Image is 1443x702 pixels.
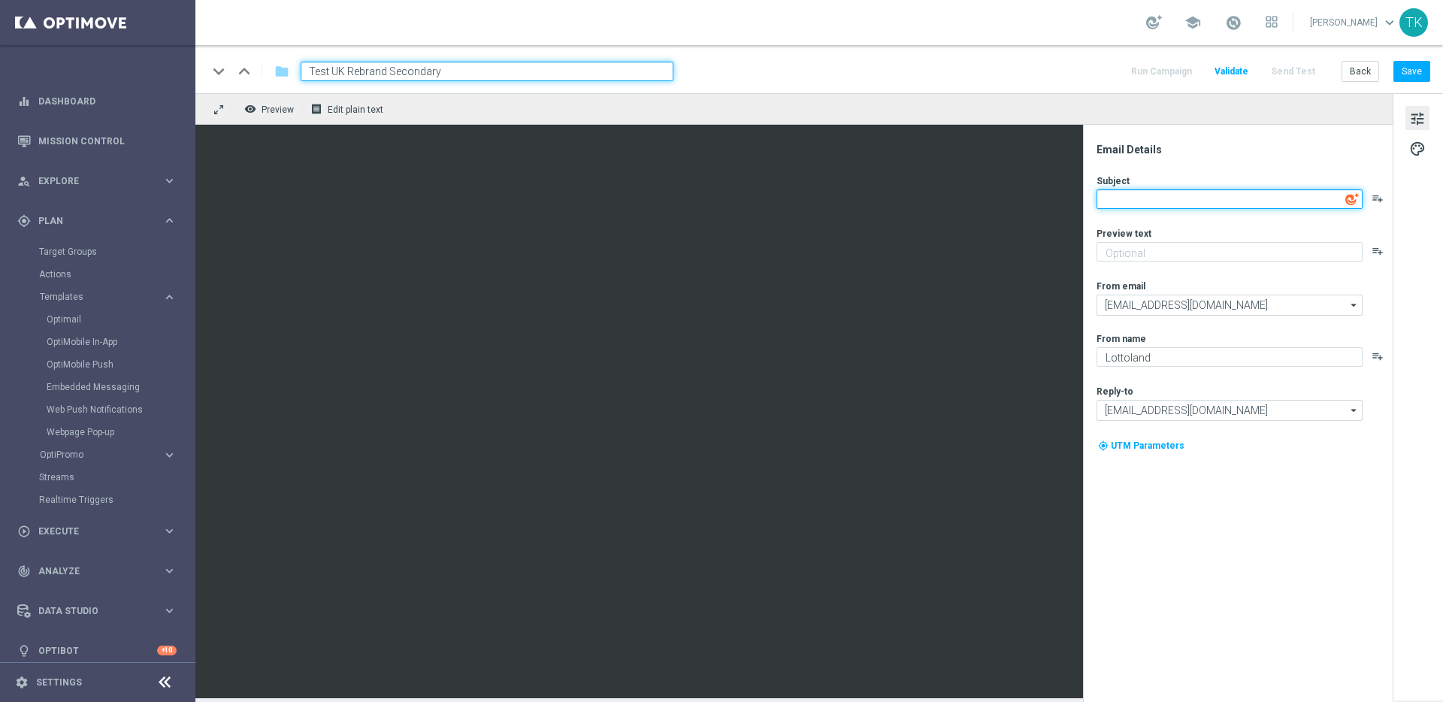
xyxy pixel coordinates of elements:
[17,215,177,227] div: gps_fixed Plan keyboard_arrow_right
[17,525,162,538] div: Execute
[40,450,147,459] span: OptiPromo
[1372,192,1384,204] button: playlist_add
[17,605,177,617] button: Data Studio keyboard_arrow_right
[38,177,162,186] span: Explore
[47,331,194,353] div: OptiMobile In-App
[17,135,177,147] button: Mission Control
[38,216,162,225] span: Plan
[1399,8,1428,37] div: TK
[39,286,194,443] div: Templates
[17,95,177,107] button: equalizer Dashboard
[328,104,383,115] span: Edit plain text
[47,313,156,325] a: Optimail
[1098,440,1109,451] i: my_location
[1393,61,1430,82] button: Save
[17,174,162,188] div: Explore
[47,359,156,371] a: OptiMobile Push
[273,59,291,83] button: folder
[1381,14,1398,31] span: keyboard_arrow_down
[38,81,177,121] a: Dashboard
[17,214,31,228] i: gps_fixed
[1097,400,1363,421] input: Select
[1409,109,1426,129] span: tune
[1097,143,1391,156] div: Email Details
[40,292,162,301] div: Templates
[17,604,162,618] div: Data Studio
[162,290,177,304] i: keyboard_arrow_right
[39,246,156,258] a: Target Groups
[17,81,177,121] div: Dashboard
[1347,295,1362,315] i: arrow_drop_down
[17,644,31,658] i: lightbulb
[17,564,31,578] i: track_changes
[17,525,31,538] i: play_circle_outline
[307,99,390,119] button: receipt Edit plain text
[17,121,177,161] div: Mission Control
[38,631,157,670] a: Optibot
[47,376,194,398] div: Embedded Messaging
[39,449,177,461] button: OptiPromo keyboard_arrow_right
[38,607,162,616] span: Data Studio
[1212,62,1251,82] button: Validate
[262,104,294,115] span: Preview
[17,214,162,228] div: Plan
[1184,14,1201,31] span: school
[244,103,256,115] i: remove_red_eye
[1345,192,1359,206] img: optiGenie.svg
[1409,139,1426,159] span: palette
[1097,437,1186,454] button: my_location UTM Parameters
[47,381,156,393] a: Embedded Messaging
[1097,295,1363,316] input: Select
[17,174,31,188] i: person_search
[1097,386,1133,398] label: Reply-to
[162,174,177,188] i: keyboard_arrow_right
[39,443,194,466] div: OptiPromo
[17,565,177,577] button: track_changes Analyze keyboard_arrow_right
[1308,11,1399,34] a: [PERSON_NAME]keyboard_arrow_down
[39,263,194,286] div: Actions
[274,62,289,80] i: folder
[240,99,301,119] button: remove_red_eye Preview
[1372,350,1384,362] button: playlist_add
[47,336,156,348] a: OptiMobile In-App
[1347,401,1362,420] i: arrow_drop_down
[162,564,177,578] i: keyboard_arrow_right
[39,241,194,263] div: Target Groups
[157,646,177,655] div: +10
[1372,245,1384,257] button: playlist_add
[17,95,31,108] i: equalizer
[1111,440,1184,451] span: UTM Parameters
[47,353,194,376] div: OptiMobile Push
[162,524,177,538] i: keyboard_arrow_right
[162,448,177,462] i: keyboard_arrow_right
[17,525,177,537] div: play_circle_outline Execute keyboard_arrow_right
[162,213,177,228] i: keyboard_arrow_right
[1097,280,1145,292] label: From email
[1405,106,1429,130] button: tune
[39,494,156,506] a: Realtime Triggers
[1405,136,1429,160] button: palette
[38,121,177,161] a: Mission Control
[47,426,156,438] a: Webpage Pop-up
[39,466,194,489] div: Streams
[162,604,177,618] i: keyboard_arrow_right
[40,292,147,301] span: Templates
[38,527,162,536] span: Execute
[40,450,162,459] div: OptiPromo
[17,175,177,187] button: person_search Explore keyboard_arrow_right
[47,398,194,421] div: Web Push Notifications
[39,471,156,483] a: Streams
[1097,175,1130,187] label: Subject
[17,631,177,670] div: Optibot
[15,676,29,689] i: settings
[39,291,177,303] button: Templates keyboard_arrow_right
